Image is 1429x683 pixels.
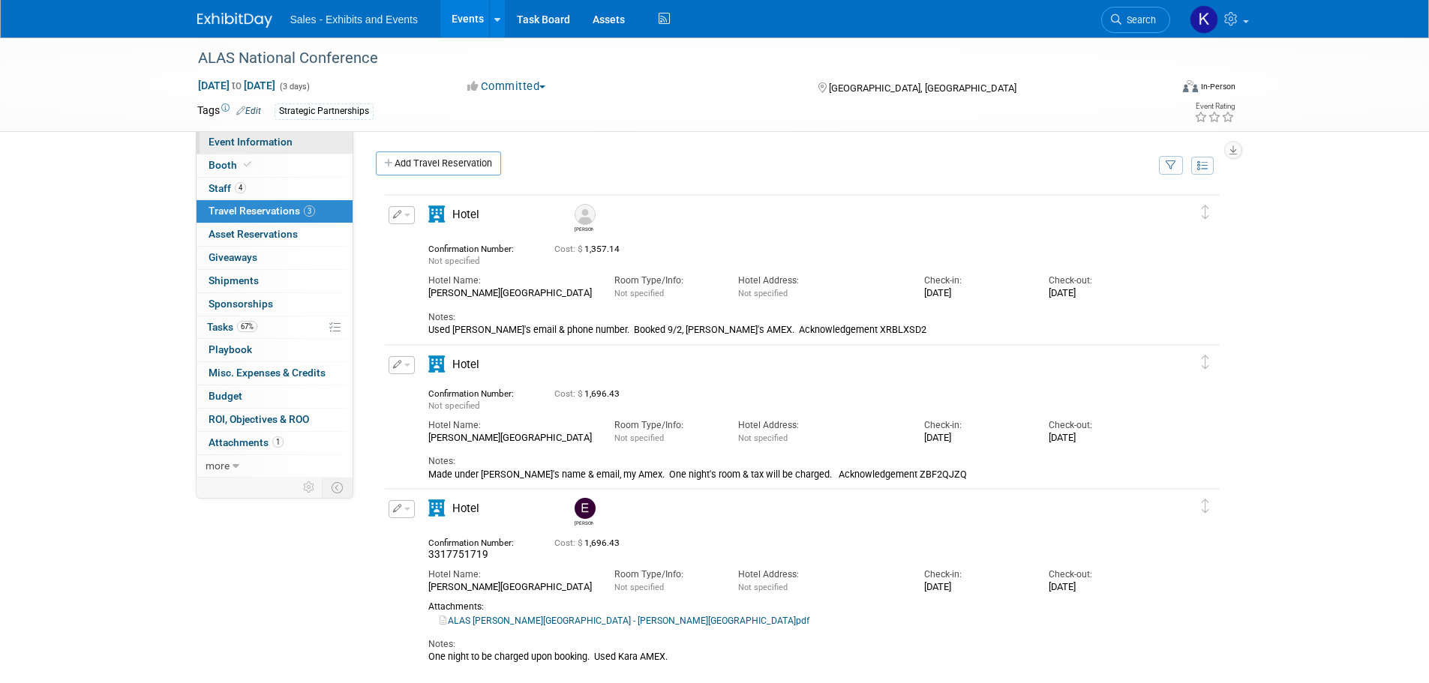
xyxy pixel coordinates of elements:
[209,251,257,263] span: Giveaways
[428,311,1151,324] div: Notes:
[209,413,309,425] span: ROI, Objectives & ROO
[554,244,626,254] span: 1,357.14
[1202,499,1209,513] i: Click and drag to move item
[428,274,592,287] div: Hotel Name:
[428,638,1151,651] div: Notes:
[197,362,353,385] a: Misc. Expenses & Credits
[197,178,353,200] a: Staff4
[278,82,310,91] span: (3 days)
[1121,14,1156,25] span: Search
[1166,161,1176,171] i: Filter by Traveler
[304,205,315,217] span: 3
[197,270,353,292] a: Shipments
[376,151,501,175] a: Add Travel Reservation
[614,433,664,443] span: Not specified
[614,583,664,592] span: Not specified
[244,160,251,169] i: Booth reservation complete
[428,581,592,593] div: [PERSON_NAME][GEOGRAPHIC_DATA]
[614,568,716,581] div: Room Type/Info:
[428,533,532,548] div: Confirmation Number:
[428,548,488,560] span: 3317751719
[614,289,664,298] span: Not specified
[738,289,788,298] span: Not specified
[237,321,257,332] span: 67%
[452,358,479,371] span: Hotel
[209,159,254,171] span: Booth
[193,45,1148,72] div: ALAS National Conference
[428,432,592,444] div: [PERSON_NAME][GEOGRAPHIC_DATA]
[1101,7,1170,33] a: Search
[1049,432,1150,444] div: [DATE]
[924,581,1025,593] div: [DATE]
[428,500,445,517] i: Hotel
[428,419,592,432] div: Hotel Name:
[1049,274,1150,287] div: Check-out:
[462,79,551,94] button: Committed
[1049,581,1150,593] div: [DATE]
[554,388,626,399] span: 1,696.43
[197,154,353,177] a: Booth
[428,400,480,411] span: Not specified
[738,419,902,432] div: Hotel Address:
[209,274,259,286] span: Shipments
[272,436,284,448] span: 1
[197,432,353,454] a: Attachments1
[197,293,353,316] a: Sponsorships
[1049,419,1150,432] div: Check-out:
[924,419,1025,432] div: Check-in:
[1202,355,1209,369] i: Click and drag to move item
[322,478,353,497] td: Toggle Event Tabs
[924,274,1025,287] div: Check-in:
[554,538,584,548] span: Cost: $
[209,390,242,402] span: Budget
[197,79,276,92] span: [DATE] [DATE]
[197,200,353,223] a: Travel Reservations3
[209,205,315,217] span: Travel Reservations
[428,651,1151,663] div: One night to be charged upon booking. Used Kara AMEX.
[197,223,353,246] a: Asset Reservations
[428,356,445,373] i: Hotel
[1049,287,1150,299] div: [DATE]
[296,478,323,497] td: Personalize Event Tab Strip
[575,204,596,225] img: Brian Benavides
[924,287,1025,299] div: [DATE]
[738,274,902,287] div: Hotel Address:
[738,568,902,581] div: Hotel Address:
[236,106,261,116] a: Edit
[235,182,246,193] span: 4
[554,538,626,548] span: 1,696.43
[738,433,788,443] span: Not specified
[428,324,1151,336] div: Used [PERSON_NAME]'s email & phone number. Booked 9/2, [PERSON_NAME]'s AMEX. Acknowledgement XRBL...
[1183,80,1198,92] img: Format-Inperson.png
[290,13,418,25] span: Sales - Exhibits and Events
[738,583,788,592] span: Not specified
[197,316,353,339] a: Tasks67%
[924,432,1025,444] div: [DATE]
[1194,103,1235,110] div: Event Rating
[1082,78,1236,100] div: Event Format
[209,298,273,310] span: Sponsorships
[829,82,1016,94] span: [GEOGRAPHIC_DATA], [GEOGRAPHIC_DATA]
[197,409,353,431] a: ROI, Objectives & ROO
[209,436,284,448] span: Attachments
[197,455,353,478] a: more
[554,244,584,254] span: Cost: $
[275,103,374,119] div: Strategic Partnerships
[197,339,353,361] a: Playbook
[614,419,716,432] div: Room Type/Info:
[575,498,596,519] img: Elda Garcia
[428,568,592,581] div: Hotel Name:
[428,287,592,299] div: [PERSON_NAME][GEOGRAPHIC_DATA]
[207,321,257,333] span: Tasks
[428,239,532,254] div: Confirmation Number:
[440,616,809,626] a: ALAS [PERSON_NAME][GEOGRAPHIC_DATA] - [PERSON_NAME][GEOGRAPHIC_DATA]pdf
[571,204,597,233] div: Brian Benavides
[197,385,353,408] a: Budget
[428,455,1151,468] div: Notes:
[575,225,593,233] div: Brian Benavides
[209,228,298,240] span: Asset Reservations
[1202,205,1209,219] i: Click and drag to move item
[452,208,479,221] span: Hotel
[428,469,1151,481] div: Made under [PERSON_NAME]'s name & email, my Amex. One night's room & tax will be charged. Acknowl...
[428,601,1151,613] div: Attachments:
